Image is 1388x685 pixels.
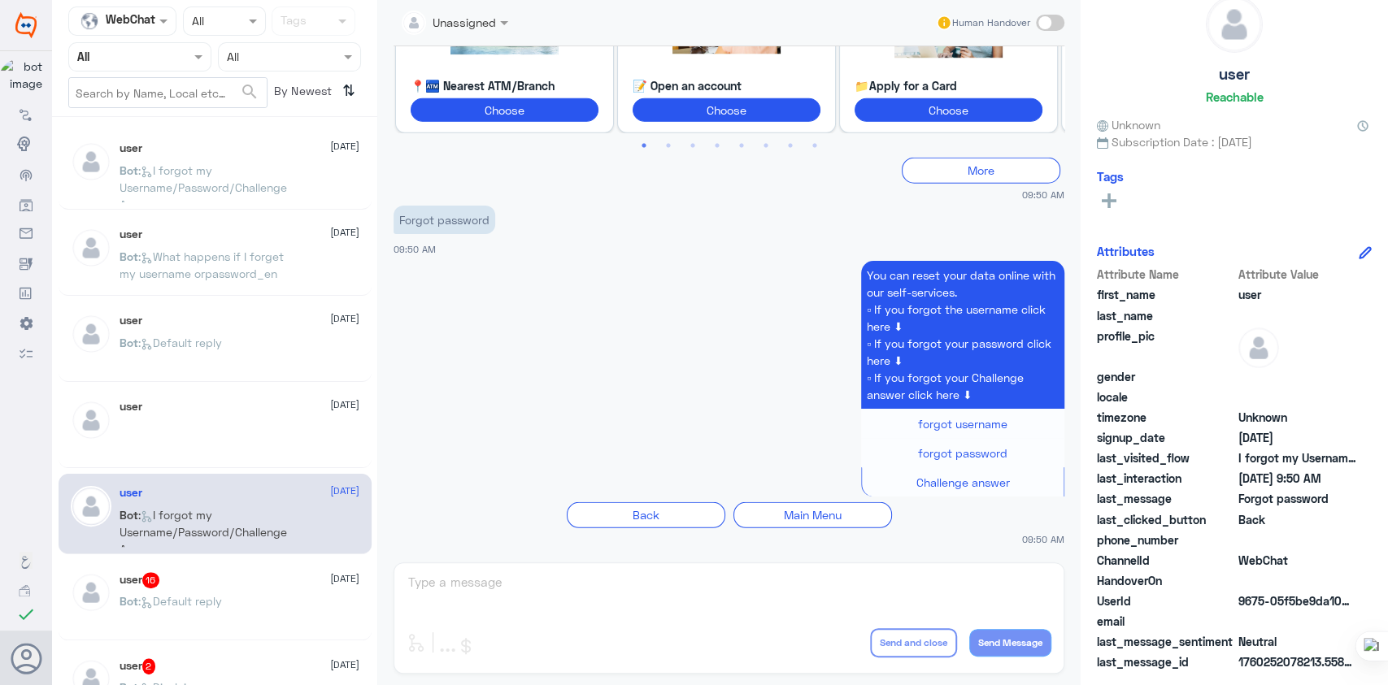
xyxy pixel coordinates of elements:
[120,249,284,280] span: : What happens if I forget my username orpassword_en
[1238,552,1356,569] span: 1
[71,228,111,268] img: defaultAdmin.png
[138,336,222,349] span: : Default reply
[71,486,111,527] img: defaultAdmin.png
[268,77,336,110] span: By Newest
[16,605,36,624] i: check
[870,628,957,657] button: Send and close
[240,79,259,106] button: search
[1238,572,1356,589] span: null
[1097,572,1235,589] span: HandoverOn
[733,502,892,527] div: Main Menu
[394,244,436,254] span: 09:50 AM
[1238,592,1356,609] span: 9675-05f5be9da100d59672cf67725b02b7d2
[1238,470,1356,487] span: 2025-10-12T06:50:49.386Z
[1097,449,1235,466] span: last_visited_flow
[1206,89,1264,104] h6: Reachable
[1097,429,1235,446] span: signup_date
[1097,592,1235,609] span: UserId
[918,417,1007,431] span: forgot username
[120,336,138,349] span: Bot
[1097,653,1235,670] span: last_message_id
[120,508,138,522] span: Bot
[807,137,823,154] button: 8 of 4
[1238,409,1356,426] span: Unknown
[1238,327,1279,368] img: defaultAdmin.png
[633,98,820,122] button: Choose
[330,571,359,586] span: [DATE]
[855,98,1042,122] button: Choose
[77,9,102,33] img: webchat.png
[1097,409,1235,426] span: timezone
[1097,633,1235,650] span: last_message_sentiment
[660,137,677,154] button: 2 of 4
[120,486,142,500] h5: user
[71,314,111,354] img: defaultAdmin.png
[1238,429,1356,446] span: 2025-02-08T08:26:26.282Z
[330,311,359,326] span: [DATE]
[1238,490,1356,507] span: Forgot password
[969,629,1051,657] button: Send Message
[1238,388,1356,405] span: null
[1097,368,1235,385] span: gender
[71,572,111,613] img: defaultAdmin.png
[636,137,652,154] button: 1 of 4
[1238,633,1356,650] span: 0
[1097,613,1235,630] span: email
[11,643,41,674] button: Avatar
[120,658,156,674] h5: user
[1097,244,1155,258] h6: Attributes
[120,163,138,177] span: Bot
[120,249,138,263] span: Bot
[1097,470,1235,487] span: last_interaction
[1097,511,1235,528] span: last_clicked_button
[411,98,598,122] button: Choose
[330,397,359,412] span: [DATE]
[120,228,142,241] h5: user
[1097,133,1372,150] span: Subscription Date : [DATE]
[1097,552,1235,569] span: ChannelId
[1238,449,1356,466] span: I forgot my Username/Password/Challenge Answer
[138,594,222,608] span: : Default reply
[709,137,725,154] button: 4 of 4
[952,15,1030,30] span: Human Handover
[1097,490,1235,507] span: last_message
[330,657,359,672] span: [DATE]
[120,594,138,608] span: Bot
[567,502,725,527] div: Back
[1238,266,1356,283] span: Attribute Value
[71,400,111,440] img: defaultAdmin.png
[1022,188,1064,202] span: 09:50 AM
[1097,388,1235,405] span: locale
[120,314,142,327] h5: user
[685,137,701,154] button: 3 of 4
[633,77,820,94] p: Open an account 📝
[394,206,495,234] p: 12/10/2025, 9:50 AM
[120,572,160,588] h5: user
[15,12,37,38] img: Widebot Logo
[1097,169,1124,184] h6: Tags
[120,163,287,211] span: : I forgot my Username/Password/Challenge Answer
[1238,368,1356,385] span: null
[120,141,142,155] h5: user
[855,77,1042,94] p: Apply for a Card📁
[1097,531,1235,548] span: phone_number
[120,508,287,556] span: : I forgot my Username/Password/Challenge Answer
[71,141,111,182] img: defaultAdmin.png
[902,158,1060,183] div: More
[1097,286,1235,303] span: first_name
[142,658,156,674] span: 2
[69,78,267,107] input: Search by Name, Local etc…
[342,77,355,104] i: ⇅
[240,82,259,102] span: search
[1097,307,1235,324] span: last_name
[1097,266,1235,283] span: Attribute Name
[1022,532,1064,546] span: 09:50 AM
[1219,65,1250,84] h5: user
[1097,116,1160,133] span: Unknown
[916,475,1010,489] span: Challenge answer
[1097,327,1235,365] span: profile_pic
[1238,286,1356,303] span: user
[411,77,598,94] p: Nearest ATM/Branch 🏧📍
[142,572,160,588] span: 16
[330,225,359,240] span: [DATE]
